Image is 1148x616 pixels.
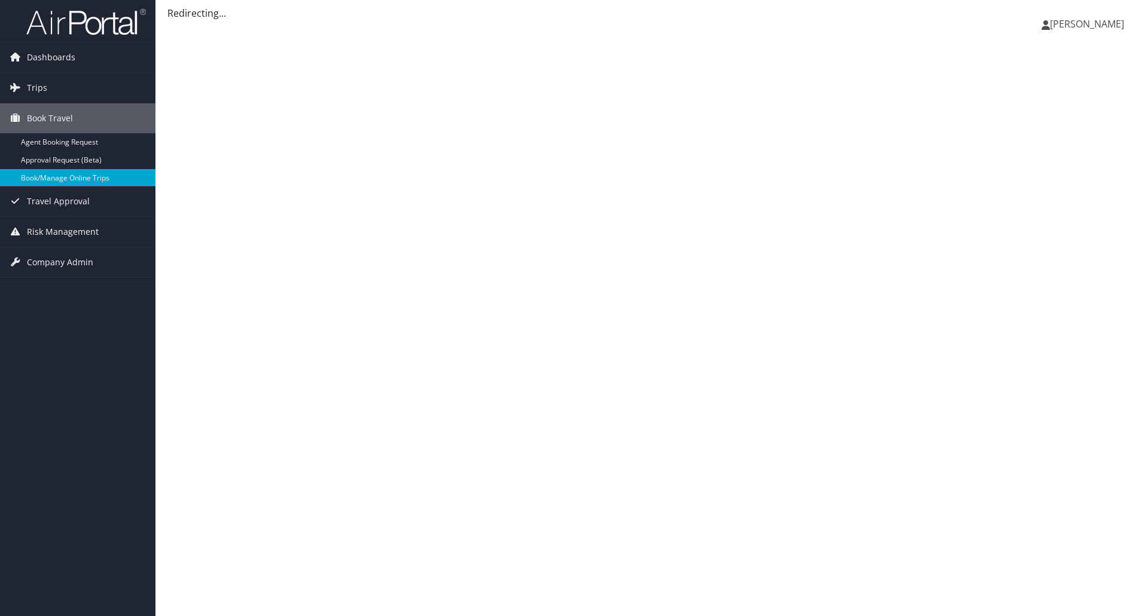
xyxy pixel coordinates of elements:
[26,8,146,36] img: airportal-logo.png
[167,6,1136,20] div: Redirecting...
[27,103,73,133] span: Book Travel
[27,217,99,247] span: Risk Management
[27,73,47,103] span: Trips
[27,247,93,277] span: Company Admin
[27,186,90,216] span: Travel Approval
[1050,17,1124,30] span: [PERSON_NAME]
[1042,6,1136,42] a: [PERSON_NAME]
[27,42,75,72] span: Dashboards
